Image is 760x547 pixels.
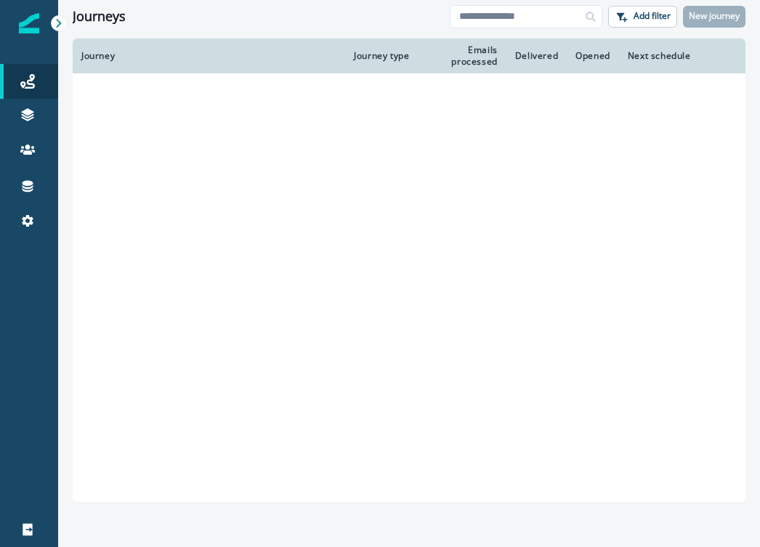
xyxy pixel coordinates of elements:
[634,11,671,21] p: Add filter
[19,13,39,33] img: Inflection
[433,44,498,68] div: Emails processed
[73,9,126,25] h1: Journeys
[515,50,558,62] div: Delivered
[683,6,745,28] button: New journey
[628,50,710,62] div: Next schedule
[354,50,416,62] div: Journey type
[689,11,740,21] p: New journey
[81,50,336,62] div: Journey
[575,50,610,62] div: Opened
[608,6,677,28] button: Add filter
